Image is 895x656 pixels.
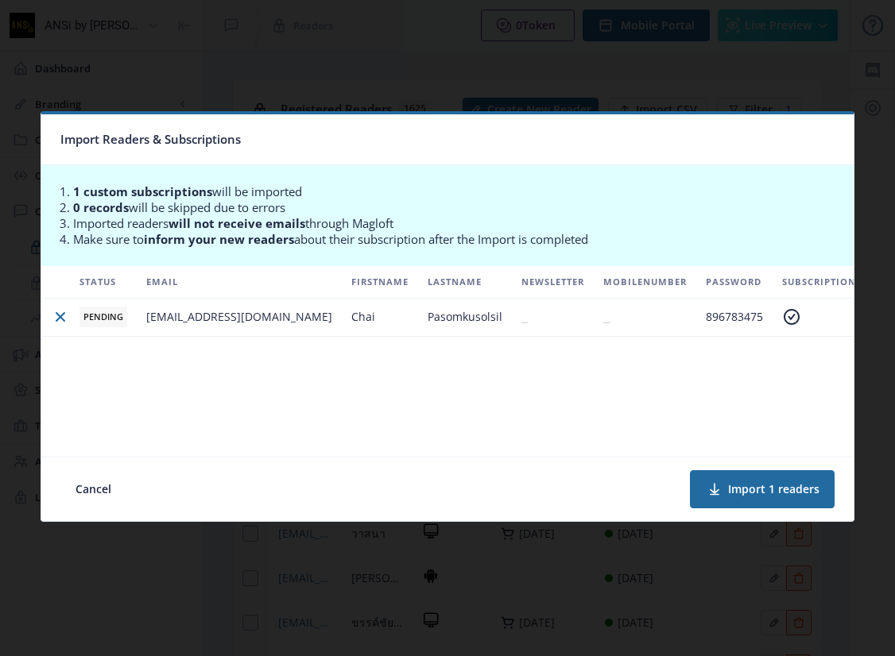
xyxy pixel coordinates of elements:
th: lastname [418,266,512,299]
li: Make sure to about their subscription after the Import is completed [73,231,846,247]
span: PENDING [79,307,127,327]
span: ⎯ [521,309,528,324]
th: firstname [342,266,418,299]
b: inform your new readers [144,231,294,247]
th: subscription [773,266,866,299]
li: will be skipped due to errors [73,199,846,215]
li: will be imported [73,183,846,199]
li: Imported readers through Magloft [73,215,846,231]
th: Status [70,266,137,299]
th: newsletter [512,266,594,299]
th: mobileNumber [594,266,696,299]
button: Import 1 readers [690,470,835,508]
span: Pasomkusolsil [428,309,502,324]
span: Chai [351,309,375,324]
nb-card-header: Import Readers & Subscriptions [41,114,854,165]
b: 0 records [73,199,129,215]
th: password [696,266,773,299]
span: ⎯ [603,309,610,324]
th: email [137,266,342,299]
b: 1 custom subscriptions [73,183,212,199]
button: Cancel [60,470,126,508]
span: 896783475 [706,309,763,324]
span: [EMAIL_ADDRESS][DOMAIN_NAME] [146,309,332,324]
b: will not receive emails [169,215,305,231]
